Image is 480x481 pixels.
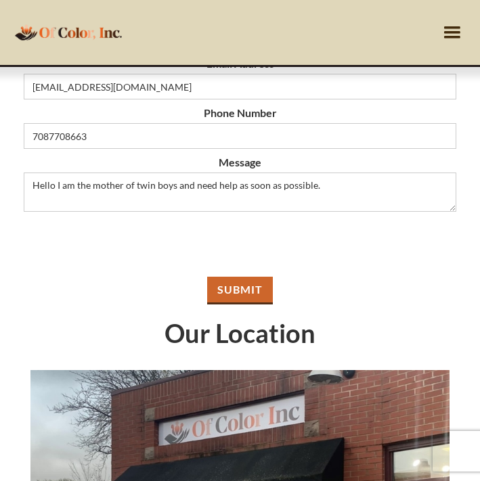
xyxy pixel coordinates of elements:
[24,156,456,169] label: Message
[207,277,273,304] input: Submit
[24,123,456,149] input: Phone Number
[24,74,456,99] input: someone@example.com
[24,318,456,348] h1: Our Location
[24,106,456,120] label: Phone Number
[137,219,343,271] iframe: reCAPTCHA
